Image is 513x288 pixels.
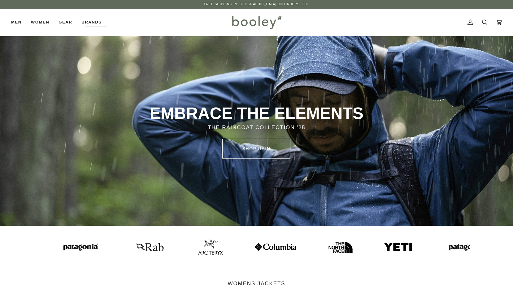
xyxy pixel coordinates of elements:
[229,13,284,31] img: Booley
[104,124,409,132] p: THE RAINCOAT COLLECTION '25
[81,19,102,25] span: Brands
[31,19,49,25] span: Women
[104,103,409,124] p: EMBRACE THE ELEMENTS
[77,9,106,36] a: Brands
[204,2,309,7] p: Free Shipping in [GEOGRAPHIC_DATA] on Orders €50+
[11,9,26,36] a: Men
[222,139,290,159] a: SHOP rain
[54,9,77,36] a: Gear
[59,19,72,25] span: Gear
[11,19,22,25] span: Men
[26,9,54,36] a: Women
